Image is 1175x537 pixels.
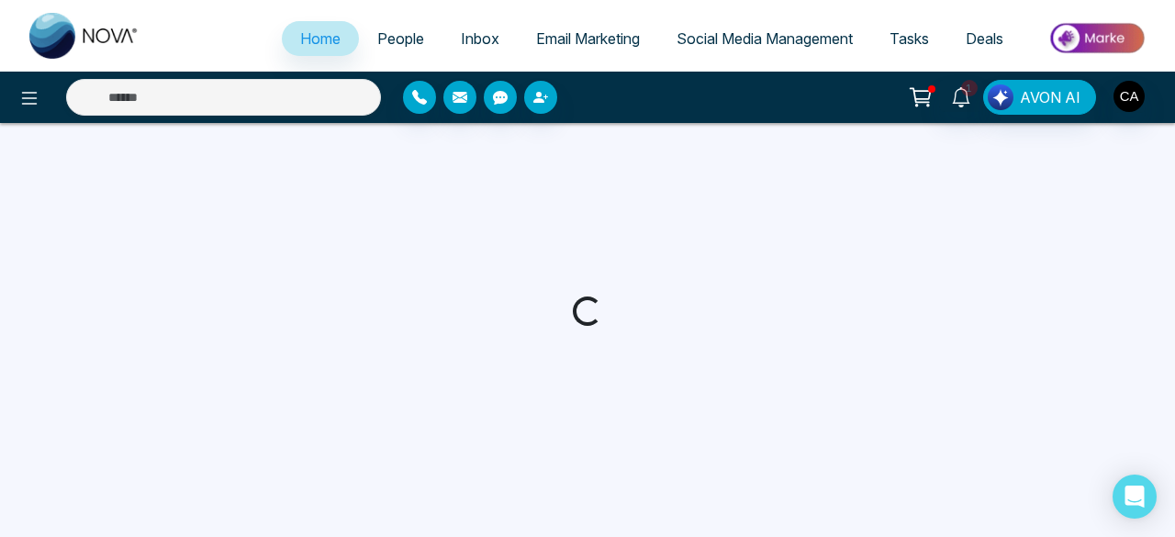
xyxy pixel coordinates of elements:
[677,29,853,48] span: Social Media Management
[359,21,442,56] a: People
[658,21,871,56] a: Social Media Management
[1031,17,1164,59] img: Market-place.gif
[947,21,1022,56] a: Deals
[1020,86,1080,108] span: AVON AI
[939,80,983,112] a: 1
[983,80,1096,115] button: AVON AI
[1113,475,1157,519] div: Open Intercom Messenger
[890,29,929,48] span: Tasks
[536,29,640,48] span: Email Marketing
[518,21,658,56] a: Email Marketing
[461,29,499,48] span: Inbox
[988,84,1013,110] img: Lead Flow
[29,13,140,59] img: Nova CRM Logo
[966,29,1003,48] span: Deals
[282,21,359,56] a: Home
[1113,81,1145,112] img: User Avatar
[871,21,947,56] a: Tasks
[300,29,341,48] span: Home
[377,29,424,48] span: People
[442,21,518,56] a: Inbox
[961,80,978,96] span: 1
